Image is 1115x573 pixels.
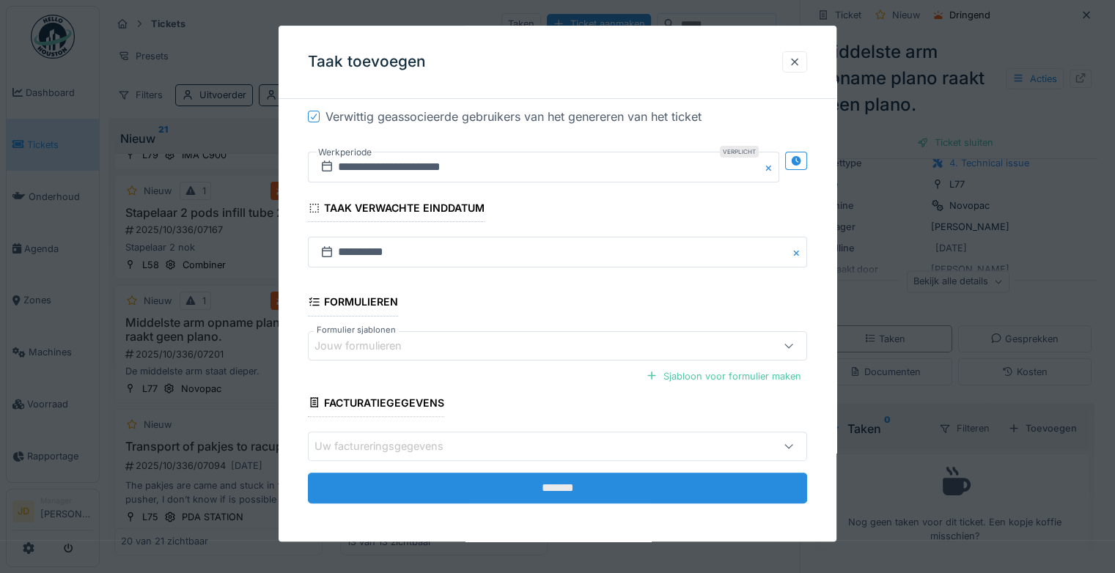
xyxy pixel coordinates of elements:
label: Werkperiode [317,144,373,160]
div: Taak verwachte einddatum [308,197,485,222]
div: Verplicht [720,146,759,158]
button: Close [763,152,779,182]
div: Facturatiegegevens [308,392,444,417]
div: Formulieren [308,292,398,317]
label: Formulier sjablonen [314,324,399,336]
h3: Taak toevoegen [308,53,426,71]
div: Uw factureringsgegevens [314,438,464,454]
div: Jouw formulieren [314,338,422,354]
div: Sjabloon voor formulier maken [640,366,807,386]
div: Verwittig geassocieerde gebruikers van het genereren van het ticket [325,108,702,125]
button: Close [791,237,807,268]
